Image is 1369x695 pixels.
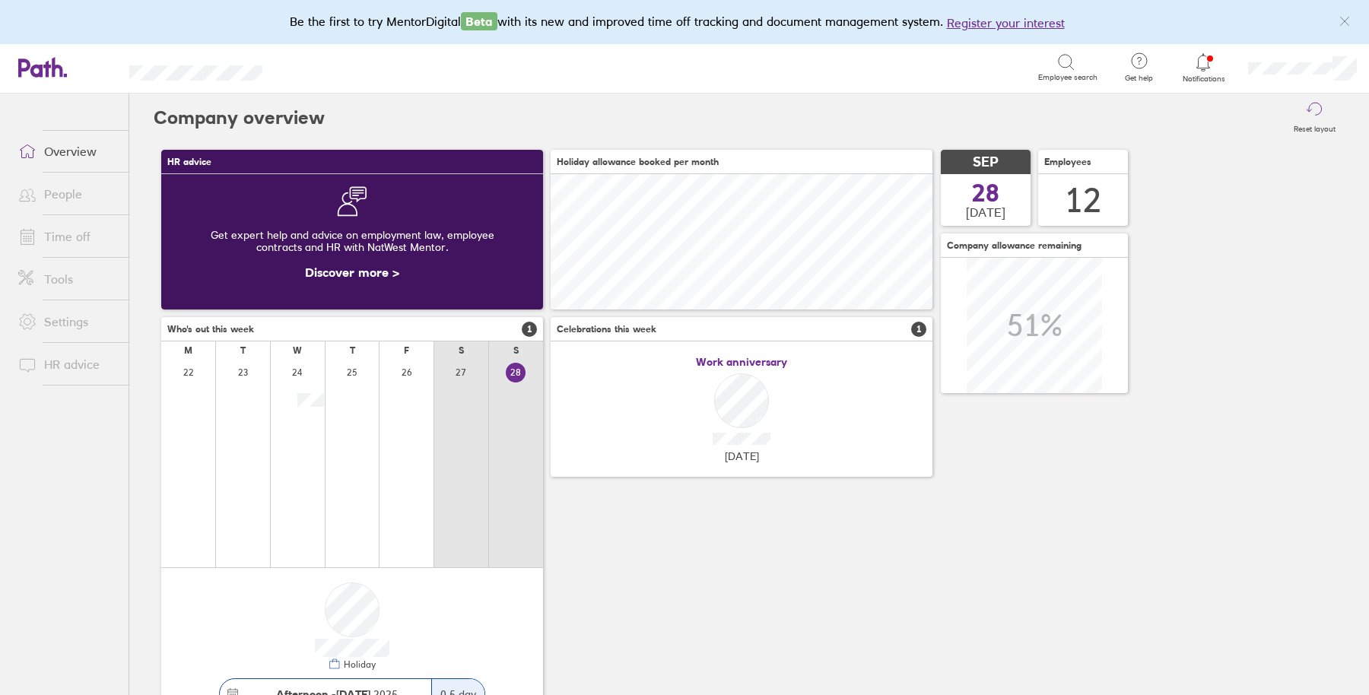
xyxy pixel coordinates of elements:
div: F [404,345,409,356]
div: S [513,345,519,356]
div: Search [303,60,342,74]
div: M [184,345,192,356]
div: Be the first to try MentorDigital with its new and improved time off tracking and document manage... [290,12,1080,32]
div: Get expert help and advice on employment law, employee contracts and HR with NatWest Mentor. [173,217,531,265]
div: T [350,345,355,356]
button: Register your interest [947,14,1065,32]
span: [DATE] [966,205,1005,219]
div: 12 [1065,181,1101,220]
button: Reset layout [1285,94,1345,142]
a: People [6,179,129,209]
span: Get help [1114,74,1164,83]
span: Notifications [1179,75,1228,84]
span: Holiday allowance booked per month [557,157,719,167]
span: Celebrations this week [557,324,656,335]
span: 1 [522,322,537,337]
span: Company allowance remaining [947,240,1082,251]
div: Holiday [341,659,376,670]
a: Notifications [1179,52,1228,84]
div: S [459,345,464,356]
div: T [240,345,246,356]
span: Employee search [1038,73,1097,82]
span: SEP [973,154,999,170]
label: Reset layout [1285,120,1345,134]
span: Work anniversary [696,356,787,368]
span: 1 [911,322,926,337]
span: 28 [972,181,999,205]
h2: Company overview [154,94,325,142]
a: Tools [6,264,129,294]
a: Discover more > [305,265,399,280]
span: [DATE] [725,450,759,462]
span: Who's out this week [167,324,254,335]
span: Employees [1044,157,1091,167]
a: Overview [6,136,129,167]
div: W [293,345,302,356]
a: Time off [6,221,129,252]
a: HR advice [6,349,129,379]
span: HR advice [167,157,211,167]
a: Settings [6,306,129,337]
span: Beta [461,12,497,30]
